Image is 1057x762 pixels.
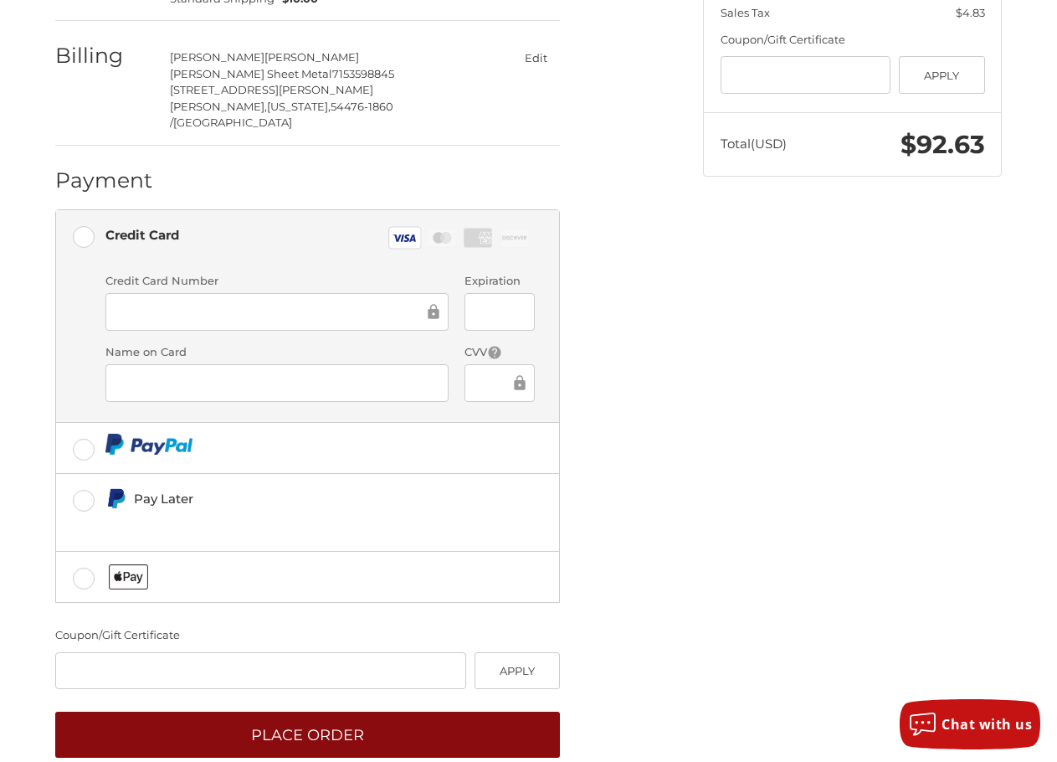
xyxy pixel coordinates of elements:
[55,167,153,193] h2: Payment
[464,273,534,290] label: Expiration
[332,67,394,80] span: 7153598845
[475,652,561,690] button: Apply
[170,100,267,113] span: [PERSON_NAME],
[105,488,126,509] img: Pay Later icon
[170,50,264,64] span: [PERSON_NAME]
[901,129,985,160] span: $92.63
[105,344,449,361] label: Name on Card
[170,83,373,96] span: [STREET_ADDRESS][PERSON_NAME]
[134,485,444,512] div: Pay Later
[942,715,1032,734] span: Chat with us
[464,344,534,361] label: CVV
[170,67,332,80] span: [PERSON_NAME] Sheet Metal
[721,56,891,94] input: Gift Certificate or Coupon Code
[117,373,437,393] iframe: Secure Credit Card Frame - Cardholder Name
[55,43,153,69] h2: Billing
[55,652,466,690] input: Gift Certificate or Coupon Code
[899,56,985,94] button: Apply
[105,434,193,455] img: PayPal icon
[267,100,331,113] span: [US_STATE],
[105,516,445,531] iframe: PayPal Message 1
[109,564,148,590] img: Applepay icon
[55,712,560,758] button: Place Order
[55,627,560,644] div: Coupon/Gift Certificate
[264,50,359,64] span: [PERSON_NAME]
[476,373,510,393] iframe: Secure Credit Card Frame - CVV
[173,116,292,129] span: [GEOGRAPHIC_DATA]
[476,302,522,322] iframe: Secure Credit Card Frame - Expiration Date
[117,302,424,322] iframe: Secure Credit Card Frame - Credit Card Number
[956,6,985,19] span: $4.83
[900,699,1040,749] button: Chat with us
[721,6,770,19] span: Sales Tax
[721,32,985,49] div: Coupon/Gift Certificate
[105,221,179,249] div: Credit Card
[511,45,560,70] button: Edit
[105,273,449,290] label: Credit Card Number
[721,136,787,152] span: Total (USD)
